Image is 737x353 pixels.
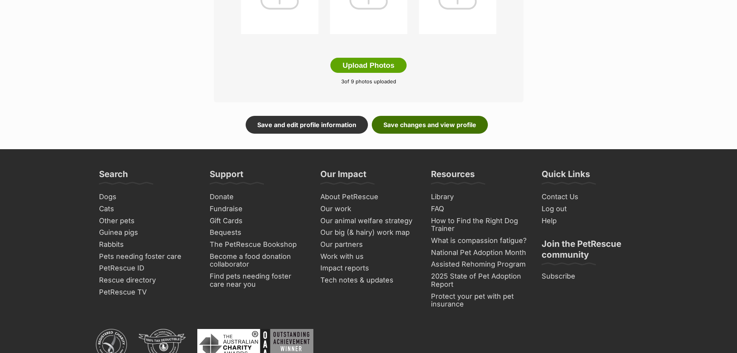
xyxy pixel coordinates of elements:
a: 2025 State of Pet Adoption Report [428,270,531,290]
a: Library [428,191,531,203]
a: Save changes and view profile [372,116,488,134]
a: How to Find the Right Dog Trainer [428,215,531,235]
a: Find pets needing foster care near you [207,270,310,290]
a: National Pet Adoption Month [428,247,531,259]
a: Guinea pigs [96,227,199,239]
a: About PetRescue [317,191,420,203]
a: Protect your pet with pet insurance [428,291,531,310]
button: Upload Photos [330,58,406,73]
a: Our animal welfare strategy [317,215,420,227]
a: Rescue directory [96,274,199,286]
h3: Search [99,169,128,184]
a: Our work [317,203,420,215]
a: Bequests [207,227,310,239]
a: Help [539,215,641,227]
a: Cats [96,203,199,215]
a: Our partners [317,239,420,251]
a: Contact Us [539,191,641,203]
a: Save and edit profile information [246,116,368,134]
h3: Join the PetRescue community [542,238,638,265]
a: What is compassion fatigue? [428,235,531,247]
a: Assisted Rehoming Program [428,258,531,270]
a: PetRescue TV [96,286,199,298]
span: 3 [341,78,344,84]
h3: Our Impact [320,169,366,184]
a: Log out [539,203,641,215]
a: Dogs [96,191,199,203]
a: Tech notes & updates [317,274,420,286]
a: The PetRescue Bookshop [207,239,310,251]
a: Fundraise [207,203,310,215]
a: Become a food donation collaborator [207,251,310,270]
h3: Quick Links [542,169,590,184]
p: of 9 photos uploaded [226,78,512,86]
h3: Resources [431,169,475,184]
a: Subscribe [539,270,641,282]
a: Donate [207,191,310,203]
a: Work with us [317,251,420,263]
a: FAQ [428,203,531,215]
h3: Support [210,169,243,184]
a: Other pets [96,215,199,227]
a: Rabbits [96,239,199,251]
a: Gift Cards [207,215,310,227]
a: PetRescue ID [96,262,199,274]
a: Impact reports [317,262,420,274]
a: Pets needing foster care [96,251,199,263]
a: Our big (& hairy) work map [317,227,420,239]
